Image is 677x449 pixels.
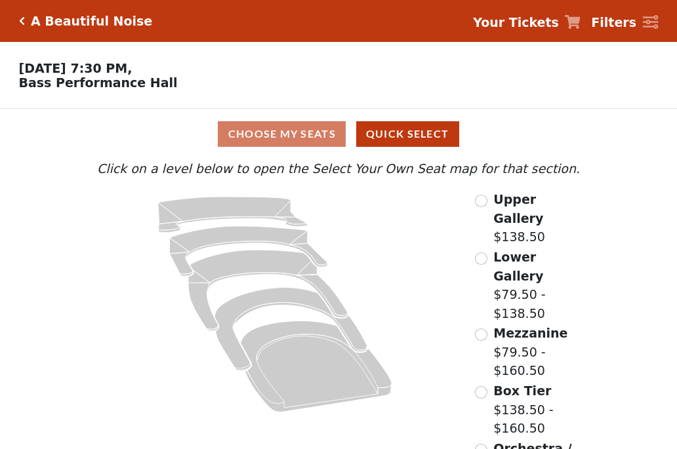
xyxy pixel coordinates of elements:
[493,326,567,340] span: Mezzanine
[31,14,152,29] h5: A Beautiful Noise
[591,13,658,32] a: Filters
[158,197,308,233] path: Upper Gallery - Seats Available: 295
[356,121,459,147] button: Quick Select
[591,15,636,29] strong: Filters
[493,324,583,380] label: $79.50 - $160.50
[493,381,583,438] label: $138.50 - $160.50
[493,383,551,398] span: Box Tier
[493,192,543,225] span: Upper Gallery
[493,190,583,246] label: $138.50
[473,13,581,32] a: Your Tickets
[94,159,583,178] p: Click on a level below to open the Select Your Own Seat map for that section.
[19,16,25,26] a: Click here to go back to filters
[473,15,559,29] strong: Your Tickets
[170,226,328,276] path: Lower Gallery - Seats Available: 76
[493,250,543,283] span: Lower Gallery
[493,248,583,322] label: $79.50 - $138.50
[241,321,392,412] path: Orchestra / Parterre Circle - Seats Available: 23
